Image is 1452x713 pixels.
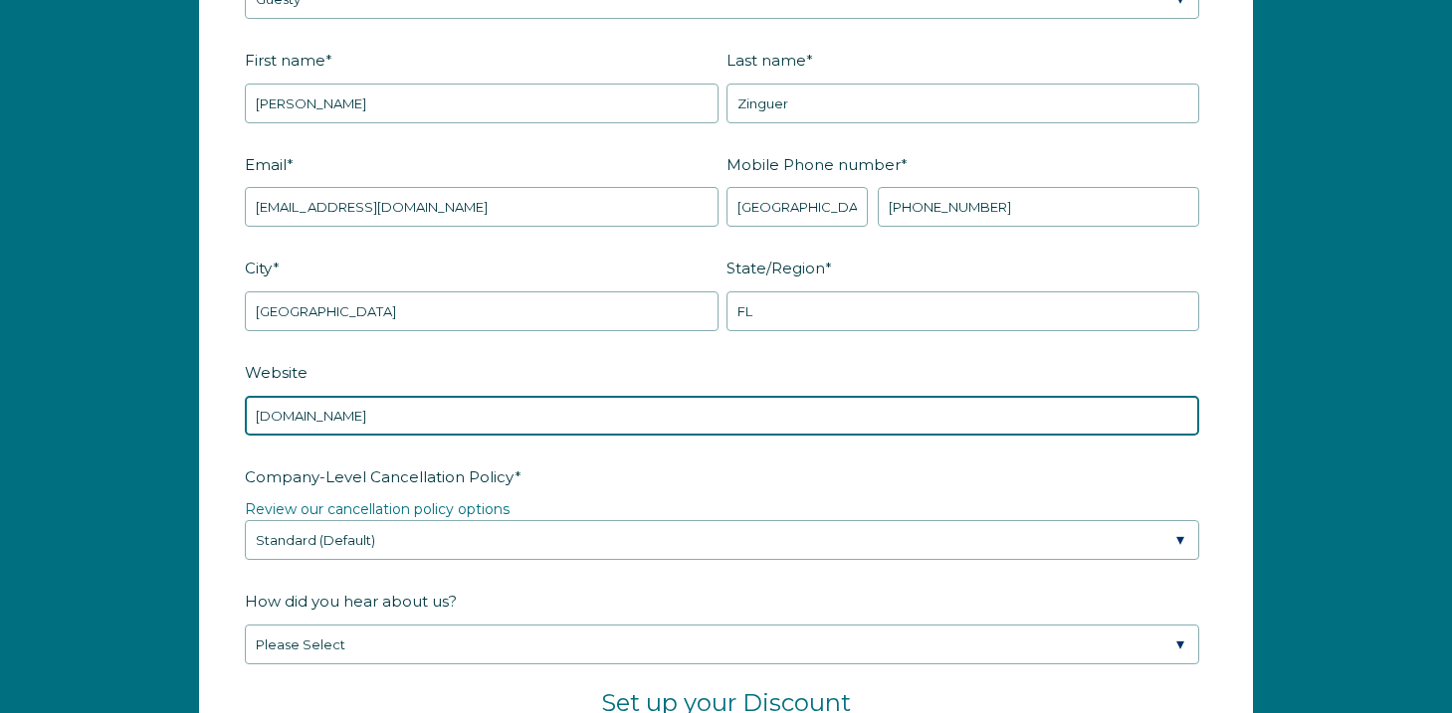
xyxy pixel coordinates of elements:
span: City [245,253,273,283]
a: Review our cancellation policy options [245,500,510,518]
span: Last name [726,45,806,76]
span: Email [245,149,287,180]
span: How did you hear about us? [245,586,457,617]
span: Company-Level Cancellation Policy [245,461,515,492]
span: Mobile Phone number [726,149,901,180]
span: First name [245,45,325,76]
span: Website [245,357,308,388]
span: State/Region [726,253,825,283]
